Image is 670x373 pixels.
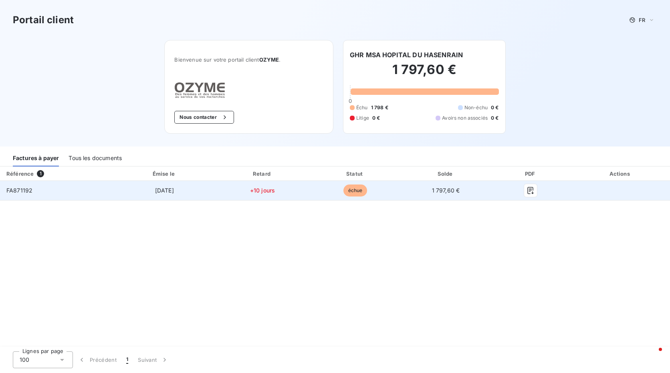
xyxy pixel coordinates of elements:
div: Solde [403,170,489,178]
span: Avoirs non associés [442,114,488,122]
button: Suivant [133,351,174,368]
div: Référence [6,170,34,177]
div: Statut [311,170,400,178]
span: 1 798 € [371,104,388,111]
span: FR [639,17,645,23]
div: Émise le [115,170,214,178]
h2: 1 797,60 € [350,62,499,86]
span: Bienvenue sur votre portail client . [174,56,323,63]
button: Précédent [73,351,121,368]
img: Company logo [174,82,226,98]
span: 0 [349,98,352,104]
span: 0 € [372,114,380,122]
span: Non-échu [464,104,488,111]
span: Litige [356,114,369,122]
span: 100 [20,356,29,364]
span: 0 € [491,114,498,122]
h6: GHR MSA HOPITAL DU HASENRAIN [350,50,463,60]
span: 1 [126,356,128,364]
span: échue [343,184,367,197]
div: Actions [573,170,668,178]
button: Nous contacter [174,111,234,124]
div: PDF [492,170,569,178]
h3: Portail client [13,13,74,27]
button: 1 [121,351,133,368]
span: 1 797,60 € [432,187,460,194]
iframe: Intercom live chat [643,346,662,365]
span: OZYME [259,56,279,63]
div: Tous les documents [69,150,122,166]
span: 0 € [491,104,498,111]
div: Factures à payer [13,150,59,166]
div: Retard [217,170,308,178]
span: +10 jours [250,187,275,194]
span: [DATE] [155,187,174,194]
span: Échu [356,104,368,111]
span: 1 [37,170,44,177]
span: FA871192 [6,187,32,194]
